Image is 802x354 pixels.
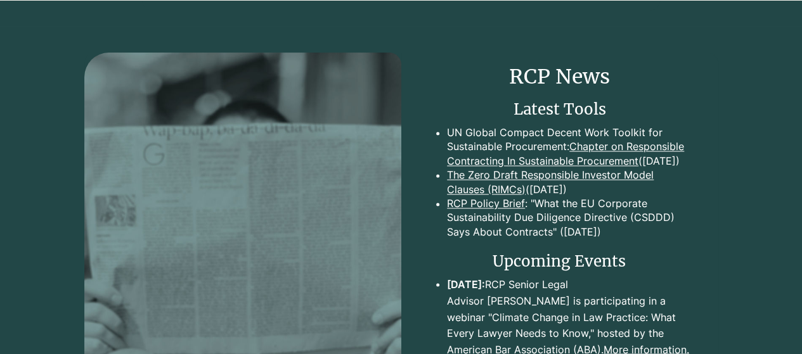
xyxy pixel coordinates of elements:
a: [DATE] [529,183,563,196]
p: ( [447,168,690,196]
p: UN Global Compact Decent Work Toolkit for Sustainable Procurement: ([DATE]) [447,125,690,168]
h2: Upcoming Events [429,250,690,272]
h3: Latest Tools [429,99,690,120]
a: : "What the EU Corporate Sustainability Due Diligence Directive (CSDDD) Says About Contracts" ([D... [447,197,675,238]
h2: RCP News [429,63,690,91]
a: RCP Policy Brief [447,197,525,210]
a: The Zero Draft Responsible Investor Model Clauses (RIMCs) [447,168,654,195]
a: ) [563,183,567,196]
span: [DATE]: [447,277,485,290]
a: Chapter on Responsible Contracting In Sustainable Procurement [447,140,684,167]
